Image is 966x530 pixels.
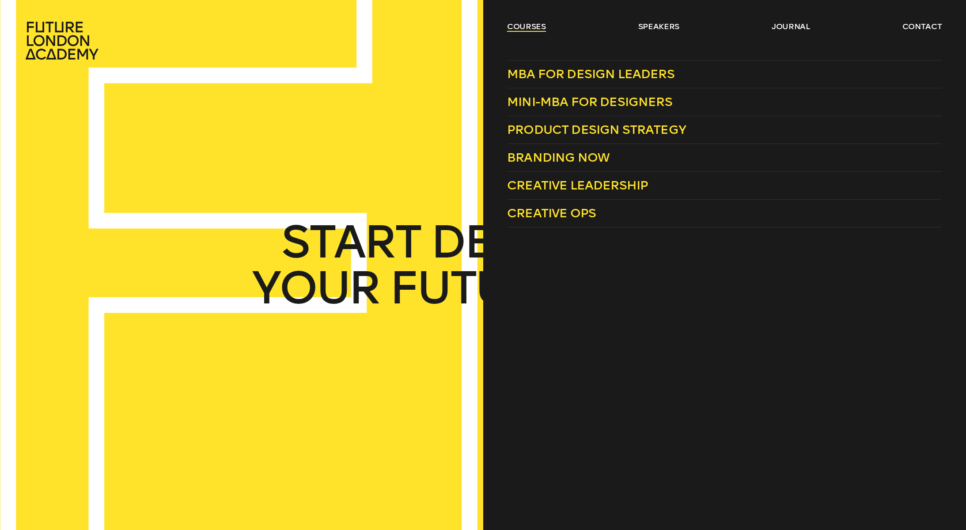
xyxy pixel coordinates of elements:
[507,88,942,116] a: Mini-MBA for Designers
[507,178,648,193] span: Creative Leadership
[772,21,810,32] a: journal
[638,21,679,32] a: speakers
[507,150,610,165] span: Branding Now
[507,144,942,172] a: Branding Now
[507,67,674,81] span: MBA for Design Leaders
[507,172,942,200] a: Creative Leadership
[507,122,686,137] span: Product Design Strategy
[507,21,546,32] a: courses
[902,21,942,32] a: contact
[507,206,596,220] span: Creative Ops
[507,200,942,227] a: Creative Ops
[507,60,942,88] a: MBA for Design Leaders
[507,95,672,109] span: Mini-MBA for Designers
[507,116,942,144] a: Product Design Strategy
